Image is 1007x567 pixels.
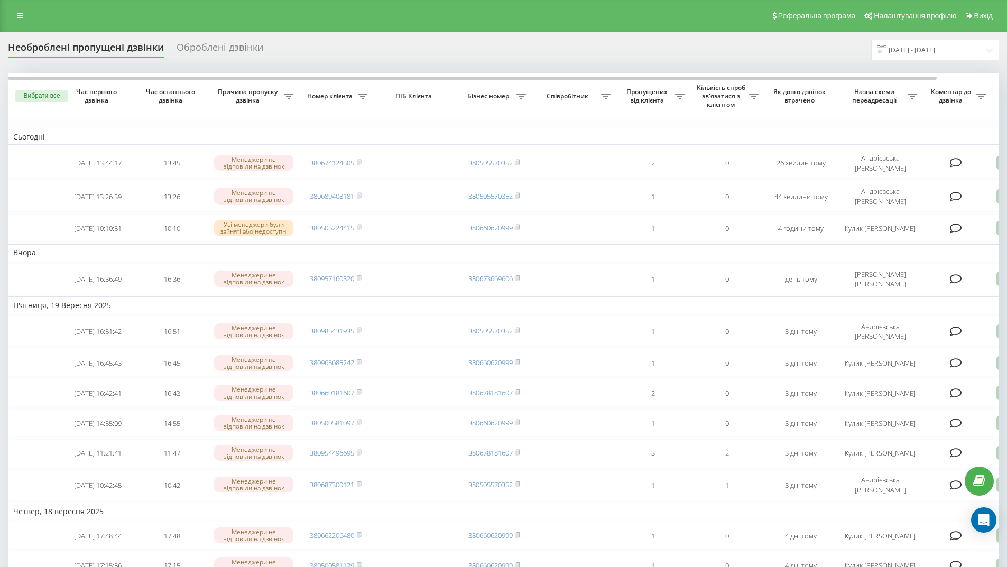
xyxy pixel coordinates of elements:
[76,87,117,105] font: Час першого дзвінка
[725,449,729,458] font: 2
[310,448,354,458] font: 380954496695
[651,480,655,490] font: 1
[874,12,956,20] font: Налаштування профілю
[74,158,122,168] font: [DATE] 13:44:17
[164,224,180,233] font: 10:10
[651,358,655,368] font: 1
[15,90,68,102] button: Вибрати все
[845,224,916,233] font: Кулик [PERSON_NAME]
[468,358,513,367] a: 380660620999
[310,223,354,233] a: 380505224415
[774,192,828,201] font: 44 хвилини тому
[310,326,354,336] a: 380985431935
[310,274,354,283] a: 380957160320
[164,327,180,336] font: 16:51
[310,480,354,489] a: 380687300121
[13,506,104,516] font: Четвер, 18 вересня 2025
[468,480,513,489] a: 380505570352
[13,300,111,310] font: П'ятниця, 19 Вересня 2025
[651,327,655,336] font: 1
[852,87,897,105] font: Назва схеми переадресації
[74,192,122,201] font: [DATE] 13:26:39
[468,326,513,336] a: 380505570352
[845,358,916,368] font: Кулик [PERSON_NAME]
[778,12,856,20] font: Реферальна програма
[845,449,916,458] font: Кулик [PERSON_NAME]
[468,274,513,283] a: 380673669606
[785,358,817,368] font: 3 дні тому
[310,158,354,168] a: 380674124505
[468,418,513,427] a: 380660620999
[467,91,509,100] font: Бізнес номер
[164,449,180,458] font: 11:47
[23,92,60,99] font: Вибрати все
[845,531,916,541] font: Кулик [PERSON_NAME]
[223,445,284,461] font: Менеджери не відповіли на дзвінок
[164,531,180,541] font: 17:48
[223,155,284,171] font: Менеджери не відповіли на дзвінок
[855,187,906,206] font: Андрієвська [PERSON_NAME]
[725,480,729,490] font: 1
[74,274,122,284] font: [DATE] 16:36:49
[146,87,195,105] font: Час останнього дзвінка
[785,480,817,490] font: 3 дні тому
[468,531,513,540] a: 380660620999
[725,358,729,368] font: 0
[310,358,354,367] a: 380965685242
[725,192,729,201] font: 0
[468,191,513,201] a: 380505570352
[307,91,353,100] font: Номер клієнта
[725,224,729,233] font: 0
[223,188,284,204] font: Менеджери не відповіли на дзвінок
[773,87,826,105] font: Як довго дзвінок втрачено
[855,475,906,494] font: Андрієвська [PERSON_NAME]
[310,191,354,201] a: 380689408181
[725,419,729,428] font: 0
[547,91,588,100] font: Співробітник
[8,41,164,53] font: Необроблені пропущені дзвінки
[778,224,824,233] font: 4 години тому
[164,480,180,490] font: 10:42
[310,388,354,397] a: 380660181607
[310,418,354,427] a: 380500581097
[218,87,278,105] font: Причина пропуску дзвінка
[13,132,45,142] font: Сьогодні
[931,87,971,105] font: Коментар до дзвінка
[74,358,122,368] font: [DATE] 16:45:43
[164,388,180,398] font: 16:43
[651,449,655,458] font: 3
[626,87,668,105] font: Пропущених від клієнта
[223,323,284,339] font: Менеджери не відповіли на дзвінок
[74,531,122,541] font: [DATE] 17:48:44
[164,358,180,368] font: 16:45
[725,158,729,168] font: 0
[223,477,284,492] font: Менеджери не відповіли на дзвінок
[468,448,513,458] a: 380678181607
[74,480,122,490] font: [DATE] 10:42:45
[785,449,817,458] font: 3 дні тому
[223,271,284,286] font: Менеджери не відповіли на дзвінок
[785,531,817,541] font: 4 дні тому
[777,158,826,168] font: 26 хвилин тому
[785,327,817,336] font: 3 дні тому
[468,388,513,397] a: 380678181607
[220,220,288,236] font: Усі менеджери були зайняті або недоступні
[971,507,996,533] div: Open Intercom Messenger
[468,158,513,168] a: 380505570352
[651,419,655,428] font: 1
[164,192,180,201] font: 13:26
[164,419,180,428] font: 14:55
[74,388,122,398] font: [DATE] 16:42:41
